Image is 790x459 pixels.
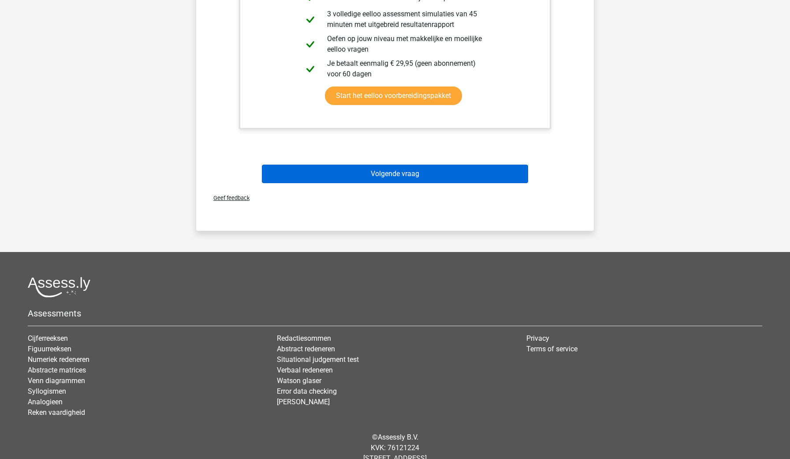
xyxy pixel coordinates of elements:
a: Syllogismen [28,387,66,395]
a: Venn diagrammen [28,376,85,385]
a: Abstracte matrices [28,366,86,374]
a: Start het eelloo voorbereidingspakket [325,87,462,105]
a: Error data checking [277,387,337,395]
a: Redactiesommen [277,334,331,342]
a: Situational judgement test [277,355,359,364]
button: Volgende vraag [262,165,529,183]
a: Privacy [526,334,549,342]
a: Figuurreeksen [28,345,71,353]
a: Verbaal redeneren [277,366,333,374]
a: Reken vaardigheid [28,408,85,417]
a: Cijferreeksen [28,334,68,342]
a: Abstract redeneren [277,345,335,353]
a: Terms of service [526,345,578,353]
a: Numeriek redeneren [28,355,89,364]
span: Geef feedback [206,195,250,201]
h5: Assessments [28,308,762,319]
a: Analogieen [28,398,63,406]
a: Watson glaser [277,376,321,385]
a: [PERSON_NAME] [277,398,330,406]
img: Assessly logo [28,277,90,297]
a: Assessly B.V. [378,433,418,441]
